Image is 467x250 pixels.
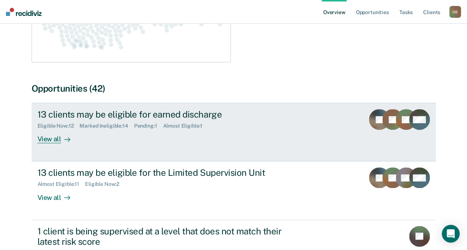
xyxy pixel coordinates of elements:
div: View all [38,129,79,144]
div: 13 clients may be eligible for the Limited Supervision Unit [38,167,298,178]
div: Opportunities (42) [32,83,436,94]
div: Eligible Now : 2 [85,181,125,187]
button: OS [449,6,461,18]
div: Almost Eligible : 1 [163,123,208,129]
div: 13 clients may be eligible for earned discharge [38,109,298,120]
div: Almost Eligible : 11 [38,181,85,187]
div: View all [38,187,79,202]
a: 13 clients may be eligible for the Limited Supervision UnitAlmost Eligible:11Eligible Now:2View all [32,161,436,220]
a: 13 clients may be eligible for earned dischargeEligible Now:12Marked Ineligible:14Pending:1Almost... [32,103,436,161]
div: Eligible Now : 12 [38,123,80,129]
div: Pending : 1 [134,123,163,129]
div: Marked Ineligible : 14 [80,123,134,129]
img: Recidiviz [6,8,42,16]
div: O S [449,6,461,18]
div: Open Intercom Messenger [442,225,460,243]
div: 1 client is being supervised at a level that does not match their latest risk score [38,226,298,247]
